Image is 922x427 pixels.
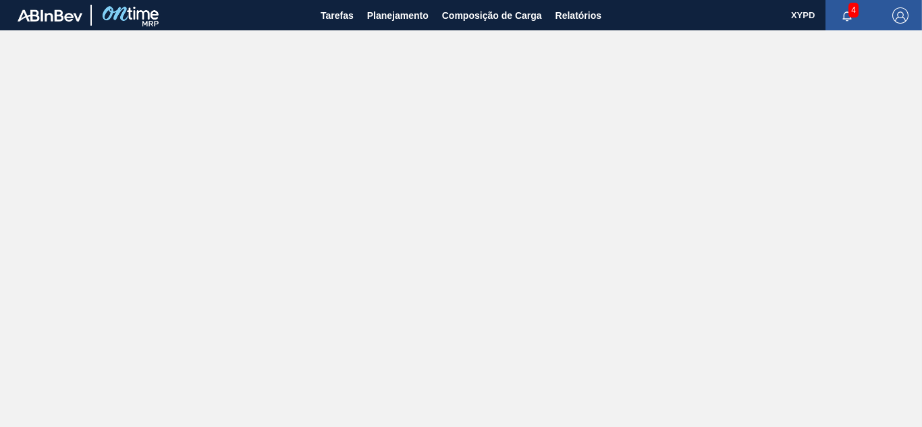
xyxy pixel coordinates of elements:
img: TNhmsLtSVTkK8tSr43FrP2fwEKptu5GPRR3wAAAABJRU5ErkJggg== [18,9,82,22]
button: Notificações [825,6,869,25]
span: Composição de Carga [442,7,542,24]
span: Planejamento [367,7,429,24]
span: 4 [848,3,859,18]
span: Tarefas [321,7,354,24]
img: Logout [892,7,909,24]
span: Relatórios [555,7,601,24]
